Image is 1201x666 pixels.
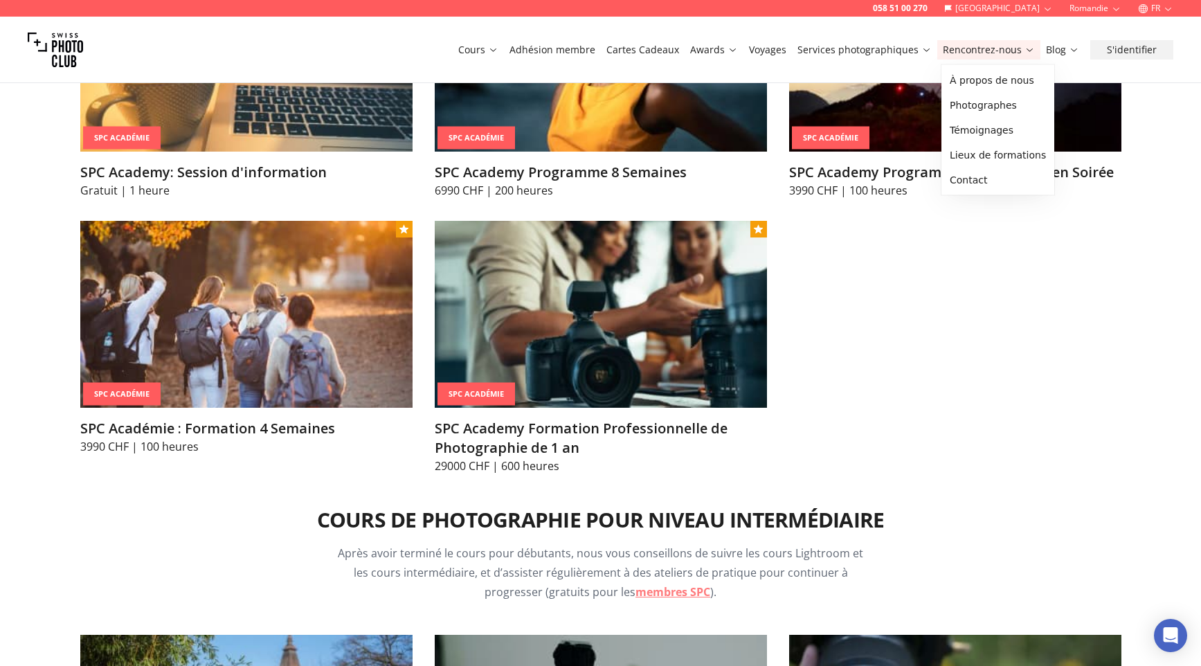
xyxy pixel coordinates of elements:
a: Awards [690,43,738,57]
img: SPC Académie : Formation 4 Semaines [80,221,413,408]
img: SPC Academy Formation Professionnelle de Photographie de 1 an [435,221,767,408]
a: SPC Academy Formation Professionnelle de Photographie de 1 anSPC AcadémieSPC Academy Formation Pr... [435,221,767,474]
button: Voyages [743,40,792,60]
button: S'identifier [1090,40,1173,60]
h3: SPC Academy Programme 8 Semaines [435,163,767,182]
button: Rencontrez-nous [937,40,1040,60]
h3: SPC Academy: Session d'information [80,163,413,182]
a: Cours [458,43,498,57]
button: Awards [685,40,743,60]
a: SPC Académie : Formation 4 SemainesSPC AcadémieSPC Académie : Formation 4 Semaines3990 CHF | 100 ... [80,221,413,455]
div: Open Intercom Messenger [1154,619,1187,652]
h2: Cours de Photographie pour Niveau Intermédiaire [317,507,885,532]
a: À propos de nous [944,68,1051,93]
span: Après avoir terminé le cours pour débutants, nous vous conseillons de suivre les cours Lightroom ... [338,546,863,600]
a: Services photographiques [797,43,932,57]
a: Cartes Cadeaux [606,43,679,57]
button: Cartes Cadeaux [601,40,685,60]
a: Rencontrez-nous [943,43,1035,57]
a: Contact [944,168,1051,192]
button: Adhésion membre [504,40,601,60]
a: Adhésion membre [509,43,595,57]
a: Voyages [749,43,786,57]
p: 29000 CHF | 600 heures [435,458,767,474]
p: Gratuit | 1 heure [80,182,413,199]
button: Blog [1040,40,1085,60]
img: Swiss photo club [28,22,83,78]
p: 6990 CHF | 200 heures [435,182,767,199]
h3: SPC Académie : Formation 4 Semaines [80,419,413,438]
button: Services photographiques [792,40,937,60]
button: Cours [453,40,504,60]
div: SPC Académie [437,127,515,150]
p: 3990 CHF | 100 heures [80,438,413,455]
h3: SPC Academy Formation Professionnelle de Photographie de 1 an [435,419,767,458]
a: Photographes [944,93,1051,118]
a: Lieux de formations [944,143,1051,168]
p: 3990 CHF | 100 heures [789,182,1121,199]
a: membres SPC [635,584,710,600]
h3: SPC Academy Programme 12 Semaines en Soirée [789,163,1121,182]
div: SPC Académie [792,127,869,150]
div: SPC Académie [437,383,515,406]
a: Blog [1046,43,1079,57]
div: SPC Académie [83,383,161,406]
div: SPC Académie [83,127,161,150]
a: 058 51 00 270 [873,3,928,14]
a: Témoignages [944,118,1051,143]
